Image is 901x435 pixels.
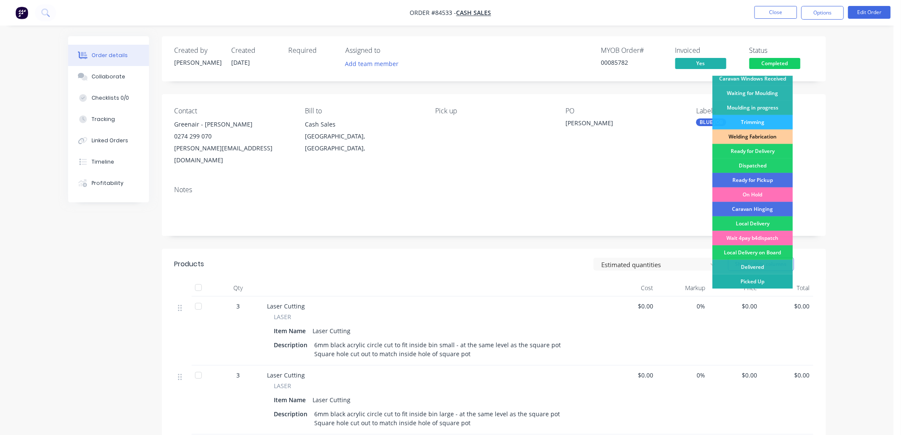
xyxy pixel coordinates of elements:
div: Profitability [92,179,123,187]
span: 3 [237,302,240,311]
div: Caravan Windows Received [712,72,793,86]
div: Status [749,46,813,55]
span: 0% [660,371,706,380]
span: LASER [274,381,292,390]
div: Item Name [274,325,310,337]
a: Cash Sales [456,9,491,17]
div: Tracking [92,115,115,123]
div: Greenair - [PERSON_NAME]0274 299 070[PERSON_NAME][EMAIL_ADDRESS][DOMAIN_NAME] [175,118,291,166]
div: Ready for Delivery [712,144,793,158]
div: Collaborate [92,73,125,81]
span: $0.00 [608,302,654,311]
span: $0.00 [764,302,810,311]
div: Ready for Pickup [712,173,793,187]
div: Contact [175,107,291,115]
div: [GEOGRAPHIC_DATA], [GEOGRAPHIC_DATA], [305,130,422,154]
button: Timeline [68,151,149,173]
button: Checklists 0/0 [68,87,149,109]
div: Assigned to [346,46,431,55]
div: Caravan Hinging [712,202,793,216]
div: PO [566,107,683,115]
button: Completed [749,58,801,71]
div: Labels [696,107,813,115]
div: Local Delivery on Board [712,245,793,260]
span: LASER [274,312,292,321]
div: 6mm black acrylic circle cut to fit inside bin large - at the same level as the square pot Square... [311,408,564,429]
div: Checklists 0/0 [92,94,129,102]
div: Notes [175,186,813,194]
div: Wait 4pay b4dispatch [712,231,793,245]
div: MYOB Order # [601,46,665,55]
div: Waiting for Moulding [712,86,793,101]
div: Local Delivery [712,216,793,231]
button: Linked Orders [68,130,149,151]
button: Order details [68,45,149,66]
span: 3 [237,371,240,380]
div: Created [232,46,278,55]
span: $0.00 [712,371,758,380]
div: Description [274,339,311,351]
span: Laser Cutting [267,302,305,310]
button: Profitability [68,173,149,194]
div: Bill to [305,107,422,115]
div: Pick up [435,107,552,115]
span: 0% [660,302,706,311]
div: Products [175,259,204,269]
div: Markup [657,279,709,297]
div: Trimming [712,115,793,130]
div: Greenair - [PERSON_NAME] [175,118,291,130]
div: Cost [605,279,657,297]
div: [PERSON_NAME] [566,118,672,130]
div: Price [709,279,761,297]
div: Invoiced [675,46,739,55]
div: Timeline [92,158,114,166]
span: Yes [675,58,726,69]
button: Collaborate [68,66,149,87]
div: Linked Orders [92,137,128,144]
button: Add team member [341,58,403,69]
div: Description [274,408,311,420]
div: Laser Cutting [310,394,354,406]
span: $0.00 [608,371,654,380]
span: $0.00 [712,302,758,311]
div: Delivered [712,260,793,274]
span: Order #84533 - [410,9,456,17]
div: Created by [175,46,221,55]
div: On Hold [712,187,793,202]
button: Tracking [68,109,149,130]
div: Cash Sales [305,118,422,130]
div: [PERSON_NAME] [175,58,221,67]
button: Options [801,6,844,20]
button: Add team member [346,58,404,69]
span: $0.00 [764,371,810,380]
div: Dispatched [712,158,793,173]
div: Welding Fabrication [712,130,793,144]
div: Laser Cutting [310,325,354,337]
div: Order details [92,52,128,59]
span: Completed [749,58,801,69]
div: Picked Up [712,274,793,289]
div: Item Name [274,394,310,406]
div: Required [289,46,336,55]
div: Qty [213,279,264,297]
span: Laser Cutting [267,371,305,379]
div: 00085782 [601,58,665,67]
div: 0274 299 070 [175,130,291,142]
div: Moulding in progress [712,101,793,115]
div: [PERSON_NAME][EMAIL_ADDRESS][DOMAIN_NAME] [175,142,291,166]
div: BLUE JOB [696,118,726,126]
button: Edit Order [848,6,891,19]
div: Cash Sales[GEOGRAPHIC_DATA], [GEOGRAPHIC_DATA], [305,118,422,154]
button: Close [755,6,797,19]
span: [DATE] [232,58,250,66]
img: Factory [15,6,28,19]
div: 6mm black acrylic circle cut to fit inside bin small - at the same level as the square pot Square... [311,339,565,360]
